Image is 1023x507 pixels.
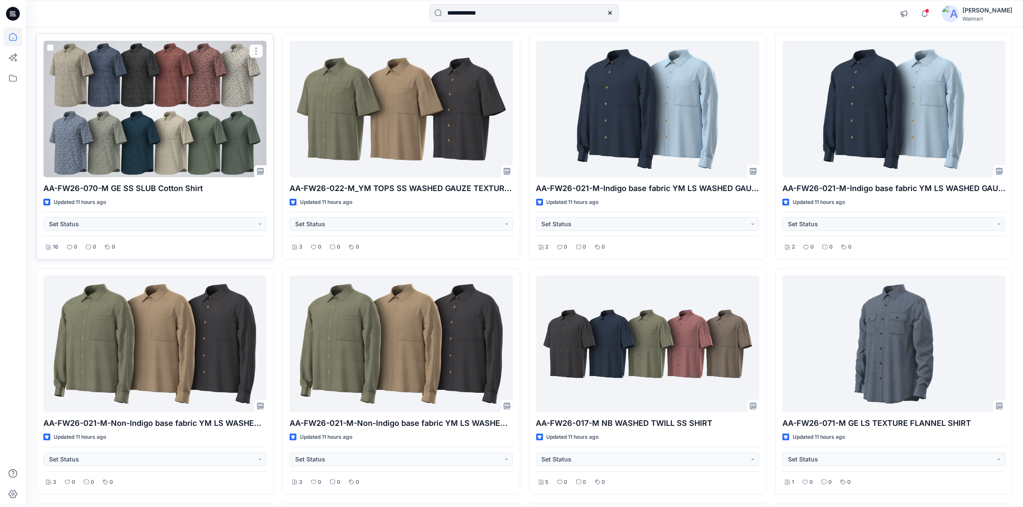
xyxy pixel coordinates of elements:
p: 0 [112,243,115,252]
p: 0 [91,478,94,487]
div: [PERSON_NAME] [962,5,1012,15]
p: 5 [546,478,549,487]
a: AA-FW26-071-M GE LS TEXTURE FLANNEL SHIRT [782,276,1005,412]
p: AA-FW26-021-M-Indigo base fabric YM LS WASHED GAUZE TEXTURED SHIRT [536,182,759,194]
a: AA-FW26-021-M-Indigo base fabric YM LS WASHED GAUZE TEXTURED SHIRT [782,41,1005,177]
p: Updated 11 hours ago [547,198,599,207]
p: 0 [337,243,340,252]
p: Updated 11 hours ago [547,433,599,442]
p: 0 [318,478,321,487]
p: 0 [583,478,586,487]
p: 16 [53,243,58,252]
p: 0 [318,243,321,252]
p: 0 [110,478,113,487]
p: 0 [583,243,586,252]
p: 0 [564,243,568,252]
p: 0 [810,243,814,252]
p: 3 [53,478,56,487]
a: AA-FW26-021-M-Indigo base fabric YM LS WASHED GAUZE TEXTURED SHIRT [536,41,759,177]
p: 0 [602,243,605,252]
p: AA-FW26-021-M-Indigo base fabric YM LS WASHED GAUZE TEXTURED SHIRT [782,182,1005,194]
p: 0 [847,478,851,487]
p: 3 [299,478,302,487]
p: 0 [828,478,832,487]
img: avatar [942,5,959,22]
p: AA-FW26-022-M_YM TOPS SS WASHED GAUZE TEXTURED SHIRT [290,182,513,194]
a: AA-FW26-021-M-Non-Indigo base fabric YM LS WASHED GAUZE TEXTURED SHIRT [290,276,513,412]
a: AA-FW26-017-M NB WASHED TWILL SS SHIRT [536,276,759,412]
p: 1 [792,478,794,487]
p: Updated 11 hours ago [300,433,352,442]
p: 2 [792,243,795,252]
p: 0 [356,243,359,252]
p: 0 [72,478,75,487]
p: AA-FW26-017-M NB WASHED TWILL SS SHIRT [536,417,759,429]
a: AA-FW26-022-M_YM TOPS SS WASHED GAUZE TEXTURED SHIRT [290,41,513,177]
p: AA-FW26-021-M-Non-Indigo base fabric YM LS WASHED GAUZE TEXTURED SHIRT [43,417,266,429]
p: 0 [356,478,359,487]
p: Updated 11 hours ago [54,198,106,207]
p: 3 [299,243,302,252]
p: AA-FW26-071-M GE LS TEXTURE FLANNEL SHIRT [782,417,1005,429]
a: AA-FW26-021-M-Non-Indigo base fabric YM LS WASHED GAUZE TEXTURED SHIRT [43,276,266,412]
p: 0 [564,478,568,487]
p: Updated 11 hours ago [793,433,845,442]
p: Updated 11 hours ago [300,198,352,207]
p: 0 [602,478,605,487]
p: 0 [74,243,77,252]
p: 0 [809,478,813,487]
p: AA-FW26-021-M-Non-Indigo base fabric YM LS WASHED GAUZE TEXTURED SHIRT [290,417,513,429]
div: Walmart [962,15,1012,22]
p: AA-FW26-070-M GE SS SLUB Cotton Shirt [43,182,266,194]
p: Updated 11 hours ago [54,433,106,442]
p: 0 [337,478,340,487]
a: AA-FW26-070-M GE SS SLUB Cotton Shirt [43,41,266,177]
p: 0 [93,243,96,252]
p: 2 [546,243,549,252]
p: Updated 11 hours ago [793,198,845,207]
p: 0 [848,243,852,252]
p: 0 [829,243,833,252]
